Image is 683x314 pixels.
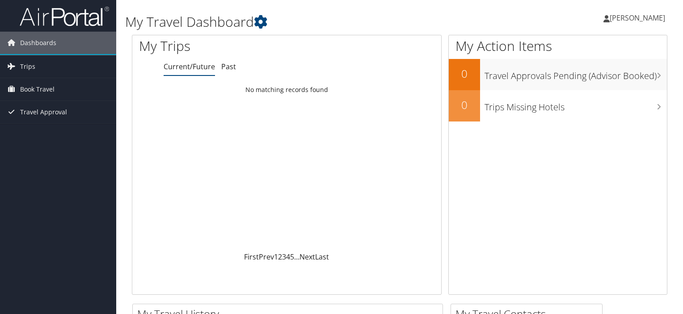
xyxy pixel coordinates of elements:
img: airportal-logo.png [20,6,109,27]
a: 3 [282,252,286,262]
h1: My Travel Dashboard [125,13,491,31]
span: Dashboards [20,32,56,54]
span: Trips [20,55,35,78]
a: 4 [286,252,290,262]
a: 0Travel Approvals Pending (Advisor Booked) [449,59,667,90]
h2: 0 [449,97,480,113]
a: Current/Future [164,62,215,71]
span: Travel Approval [20,101,67,123]
a: Last [315,252,329,262]
a: First [244,252,259,262]
span: Book Travel [20,78,55,100]
a: Past [221,62,236,71]
h3: Trips Missing Hotels [485,96,667,113]
h3: Travel Approvals Pending (Advisor Booked) [485,65,667,82]
a: 1 [274,252,278,262]
a: 5 [290,252,294,262]
h1: My Trips [139,37,306,55]
a: Prev [259,252,274,262]
span: [PERSON_NAME] [610,13,665,23]
h1: My Action Items [449,37,667,55]
a: Next [299,252,315,262]
h2: 0 [449,66,480,81]
a: [PERSON_NAME] [603,4,674,31]
td: No matching records found [132,82,441,98]
a: 0Trips Missing Hotels [449,90,667,121]
span: … [294,252,299,262]
a: 2 [278,252,282,262]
